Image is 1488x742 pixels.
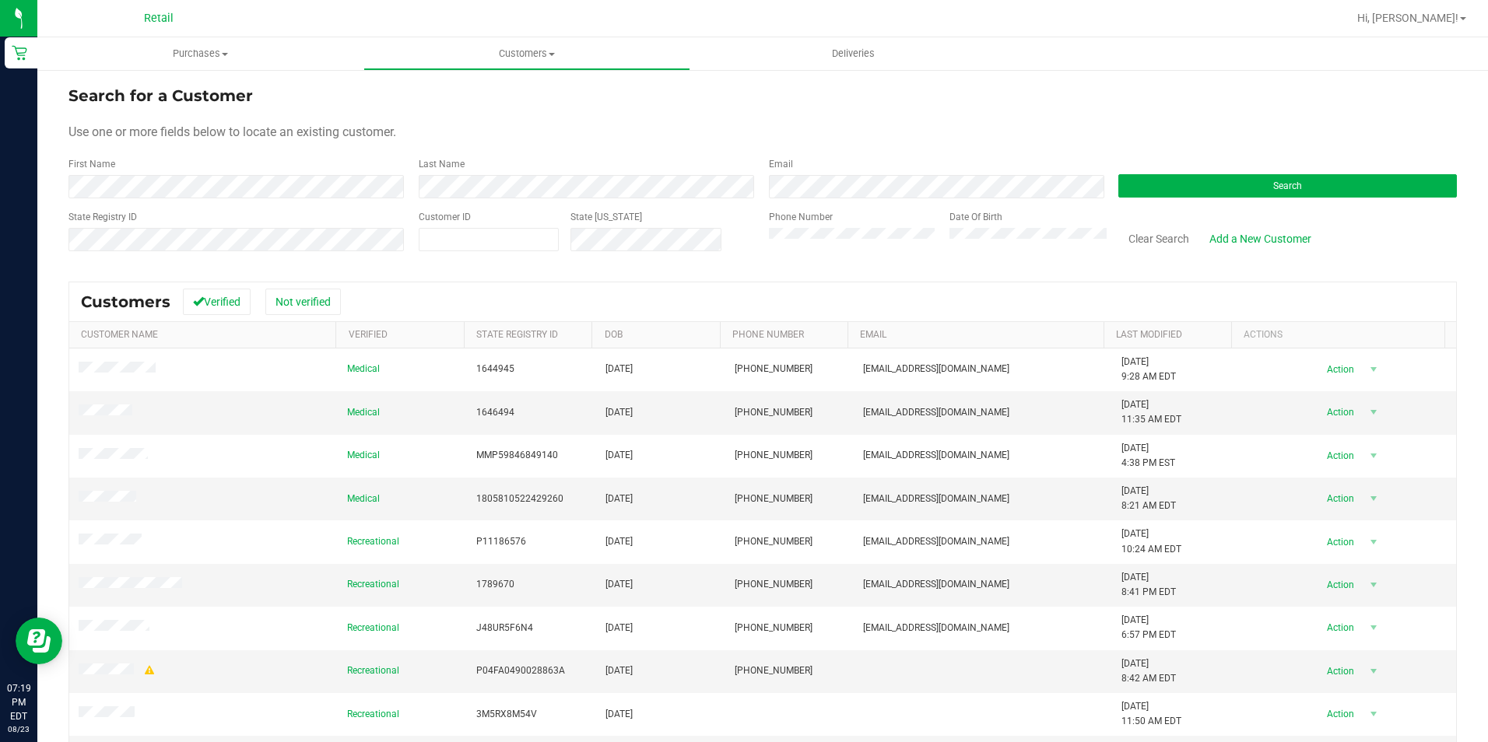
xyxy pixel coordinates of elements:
[68,124,396,139] span: Use one or more fields below to locate an existing customer.
[347,362,380,376] span: Medical
[419,157,465,171] label: Last Name
[863,448,1009,463] span: [EMAIL_ADDRESS][DOMAIN_NAME]
[1314,617,1364,639] span: Action
[476,663,565,678] span: P04FA0490028863A
[1314,660,1364,682] span: Action
[68,157,115,171] label: First Name
[7,723,30,735] p: 08/23
[81,329,158,340] a: Customer Name
[863,621,1009,635] span: [EMAIL_ADDRESS][DOMAIN_NAME]
[476,577,514,592] span: 1789670
[347,492,380,506] span: Medical
[605,621,633,635] span: [DATE]
[16,618,62,664] iframe: Resource center
[347,405,380,420] span: Medical
[7,681,30,723] p: 07:19 PM EDT
[1364,617,1384,639] span: select
[476,707,537,722] span: 3M5RX8M54V
[347,534,399,549] span: Recreational
[1121,527,1181,556] span: [DATE] 10:24 AM EDT
[1273,180,1302,191] span: Search
[1314,401,1364,423] span: Action
[863,492,1009,506] span: [EMAIL_ADDRESS][DOMAIN_NAME]
[349,329,388,340] a: Verified
[347,621,399,635] span: Recreational
[1121,699,1181,729] span: [DATE] 11:50 AM EDT
[863,405,1009,420] span: [EMAIL_ADDRESS][DOMAIN_NAME]
[1121,397,1181,427] span: [DATE] 11:35 AM EDT
[1364,359,1384,380] span: select
[144,12,174,25] span: Retail
[732,329,804,340] a: Phone Number
[37,37,363,70] a: Purchases
[1364,574,1384,596] span: select
[605,707,633,722] span: [DATE]
[37,47,363,61] span: Purchases
[811,47,896,61] span: Deliveries
[68,210,137,224] label: State Registry ID
[476,534,526,549] span: P11186576
[1314,445,1364,467] span: Action
[605,663,633,678] span: [DATE]
[1121,570,1176,600] span: [DATE] 8:41 PM EDT
[1364,445,1384,467] span: select
[1357,12,1458,24] span: Hi, [PERSON_NAME]!
[1199,226,1321,252] a: Add a New Customer
[1364,703,1384,725] span: select
[735,534,812,549] span: [PHONE_NUMBER]
[476,621,533,635] span: J48UR5F6N4
[347,577,399,592] span: Recreational
[605,405,633,420] span: [DATE]
[860,329,886,340] a: Email
[735,405,812,420] span: [PHONE_NUMBER]
[735,577,812,592] span: [PHONE_NUMBER]
[690,37,1016,70] a: Deliveries
[769,157,793,171] label: Email
[1314,488,1364,509] span: Action
[605,492,633,506] span: [DATE]
[1364,531,1384,553] span: select
[363,37,690,70] a: Customers
[863,362,1009,376] span: [EMAIL_ADDRESS][DOMAIN_NAME]
[1314,359,1364,380] span: Action
[347,707,399,722] span: Recreational
[605,448,633,463] span: [DATE]
[183,289,251,315] button: Verified
[68,86,253,105] span: Search for a Customer
[81,292,170,311] span: Customers
[735,492,812,506] span: [PHONE_NUMBER]
[1118,226,1199,252] button: Clear Search
[1121,441,1175,471] span: [DATE] 4:38 PM EST
[1244,329,1438,340] div: Actions
[142,663,156,678] div: Warning - Level 1
[769,210,833,224] label: Phone Number
[476,492,563,506] span: 1805810522429260
[265,289,341,315] button: Not verified
[735,448,812,463] span: [PHONE_NUMBER]
[863,534,1009,549] span: [EMAIL_ADDRESS][DOMAIN_NAME]
[863,577,1009,592] span: [EMAIL_ADDRESS][DOMAIN_NAME]
[12,45,27,61] inline-svg: Retail
[1121,484,1176,513] span: [DATE] 8:21 AM EDT
[735,362,812,376] span: [PHONE_NUMBER]
[476,362,514,376] span: 1644945
[1121,355,1176,384] span: [DATE] 9:28 AM EDT
[1121,613,1176,642] span: [DATE] 6:57 PM EDT
[1314,574,1364,596] span: Action
[605,362,633,376] span: [DATE]
[347,448,380,463] span: Medical
[570,210,642,224] label: State [US_STATE]
[476,405,514,420] span: 1646494
[364,47,689,61] span: Customers
[1364,488,1384,509] span: select
[476,448,558,463] span: MMP59846849140
[1314,531,1364,553] span: Action
[949,210,1002,224] label: Date Of Birth
[1118,174,1457,198] button: Search
[347,663,399,678] span: Recreational
[735,663,812,678] span: [PHONE_NUMBER]
[1364,401,1384,423] span: select
[1364,660,1384,682] span: select
[1314,703,1364,725] span: Action
[605,329,623,340] a: DOB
